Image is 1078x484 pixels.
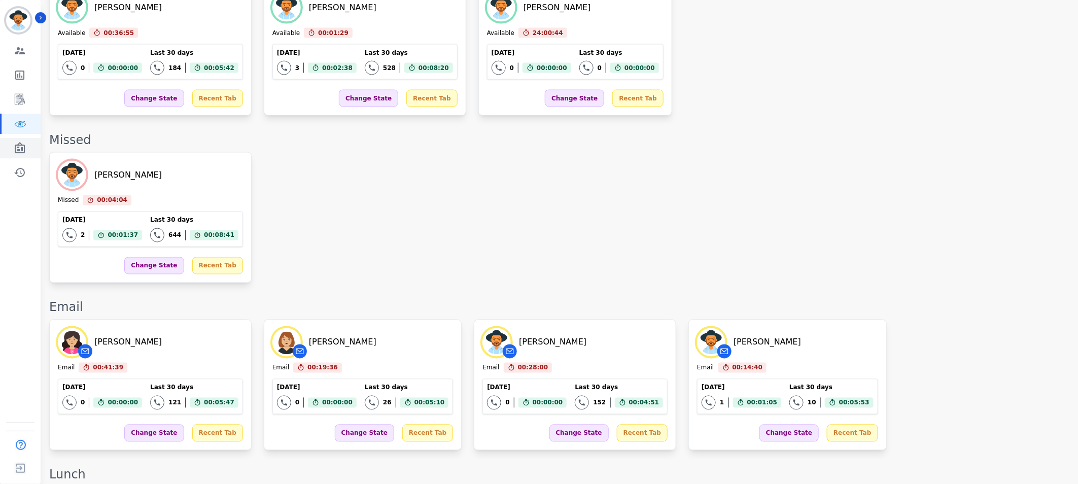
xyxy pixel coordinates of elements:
[124,90,184,107] div: Change State
[150,384,238,392] div: Last 30 days
[383,399,392,407] div: 26
[406,90,457,107] div: Recent Tab
[318,28,349,38] span: 00:01:29
[827,425,878,442] div: Recent Tab
[533,398,563,408] span: 00:00:00
[612,90,663,107] div: Recent Tab
[617,425,668,442] div: Recent Tab
[414,398,445,408] span: 00:05:10
[322,63,353,73] span: 00:02:38
[94,336,162,349] div: [PERSON_NAME]
[58,161,86,189] img: Avatar
[150,216,238,224] div: Last 30 days
[365,49,453,57] div: Last 30 days
[81,399,85,407] div: 0
[839,398,870,408] span: 00:05:53
[108,63,138,73] span: 00:00:00
[510,64,514,72] div: 0
[93,363,123,373] span: 00:41:39
[505,399,509,407] div: 0
[81,231,85,239] div: 2
[168,64,181,72] div: 184
[108,398,138,408] span: 00:00:00
[58,196,79,205] div: Missed
[697,328,725,357] img: Avatar
[124,257,184,274] div: Change State
[103,28,134,38] span: 00:36:55
[192,90,243,107] div: Recent Tab
[81,64,85,72] div: 0
[277,384,357,392] div: [DATE]
[549,425,609,442] div: Change State
[49,467,1068,483] div: Lunch
[272,364,289,373] div: Email
[598,64,602,72] div: 0
[537,63,567,73] span: 00:00:00
[272,29,300,38] div: Available
[487,29,514,38] div: Available
[150,49,238,57] div: Last 30 days
[702,384,781,392] div: [DATE]
[747,398,778,408] span: 00:01:05
[192,257,243,274] div: Recent Tab
[593,399,606,407] div: 152
[58,29,85,38] div: Available
[339,90,398,107] div: Change State
[277,49,357,57] div: [DATE]
[808,399,816,407] div: 10
[789,384,873,392] div: Last 30 days
[533,28,563,38] span: 24:00:44
[383,64,396,72] div: 528
[487,384,567,392] div: [DATE]
[168,231,181,239] div: 644
[192,425,243,442] div: Recent Tab
[49,132,1068,148] div: Missed
[519,336,586,349] div: [PERSON_NAME]
[575,384,663,392] div: Last 30 days
[62,49,142,57] div: [DATE]
[759,425,819,442] div: Change State
[307,363,338,373] span: 00:19:36
[295,64,299,72] div: 3
[518,363,548,373] span: 00:28:00
[272,328,301,357] img: Avatar
[545,90,604,107] div: Change State
[733,363,763,373] span: 00:14:40
[720,399,724,407] div: 1
[108,230,138,240] span: 00:01:37
[322,398,353,408] span: 00:00:00
[579,49,659,57] div: Last 30 days
[94,169,162,181] div: [PERSON_NAME]
[204,63,234,73] span: 00:05:42
[624,63,655,73] span: 00:00:00
[6,8,30,32] img: Bordered avatar
[97,195,127,205] span: 00:04:04
[168,399,181,407] div: 121
[335,425,394,442] div: Change State
[58,328,86,357] img: Avatar
[309,2,376,14] div: [PERSON_NAME]
[629,398,659,408] span: 00:04:51
[204,398,234,408] span: 00:05:47
[295,399,299,407] div: 0
[49,299,1068,316] div: Email
[402,425,453,442] div: Recent Tab
[492,49,571,57] div: [DATE]
[62,384,142,392] div: [DATE]
[204,230,234,240] span: 00:08:41
[419,63,449,73] span: 00:08:20
[124,425,184,442] div: Change State
[365,384,448,392] div: Last 30 days
[94,2,162,14] div: [PERSON_NAME]
[734,336,801,349] div: [PERSON_NAME]
[58,364,75,373] div: Email
[482,328,511,357] img: Avatar
[697,364,714,373] div: Email
[62,216,142,224] div: [DATE]
[524,2,591,14] div: [PERSON_NAME]
[482,364,499,373] div: Email
[309,336,376,349] div: [PERSON_NAME]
